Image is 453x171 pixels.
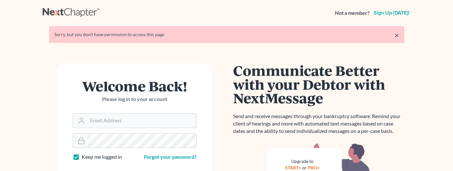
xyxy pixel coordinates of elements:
[144,154,197,160] a: Forgot your password?
[88,114,196,128] input: Email Address
[82,153,122,161] label: Keep me logged in
[302,165,307,170] span: or
[308,165,320,170] a: PRO+
[372,10,411,15] a: Sign up [DATE]!
[285,165,301,170] a: START+
[73,96,197,103] p: Please log in to your account
[54,31,399,38] div: Sorry, but you don't have permission to access this page
[335,9,370,17] strong: Not a member?
[283,158,323,165] div: Upgrade to
[395,31,399,39] a: ×
[73,79,197,93] h1: Welcome Back!
[233,113,404,135] p: Send and receive messages through your bankruptcy software. Remind your client of hearings and mo...
[233,64,404,105] h1: Communicate Better with your Debtor with NextMessage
